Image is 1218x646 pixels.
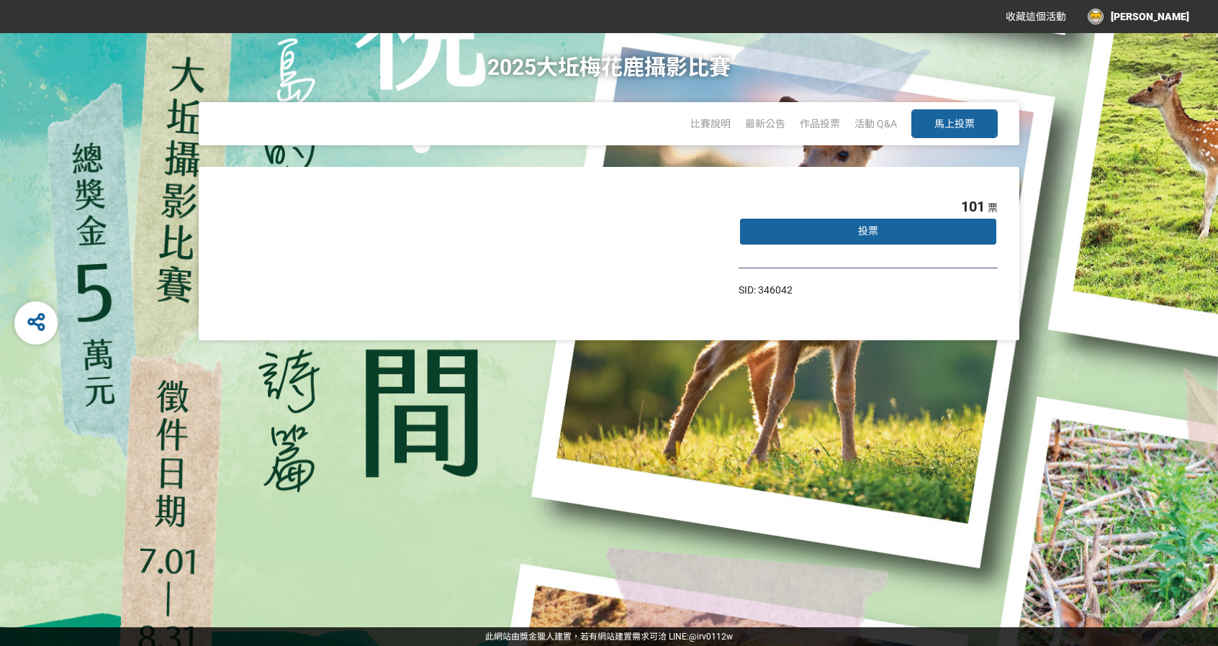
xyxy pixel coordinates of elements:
[961,198,985,215] span: 101
[1006,11,1066,22] span: 收藏這個活動
[800,118,840,129] a: 作品投票
[739,284,793,296] span: SID: 346042
[487,33,731,102] h1: 2025大坵梅花鹿攝影比賽
[485,632,649,642] a: 此網站由獎金獵人建置，若有網站建置需求
[854,118,897,129] a: 活動 Q&A
[858,225,878,237] span: 投票
[988,202,998,214] span: 票
[690,118,731,129] a: 比賽說明
[689,632,733,642] a: @irv0112w
[485,632,733,642] span: 可洽 LINE:
[911,109,998,138] button: 馬上投票
[934,118,975,129] span: 馬上投票
[745,118,785,129] a: 最新公告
